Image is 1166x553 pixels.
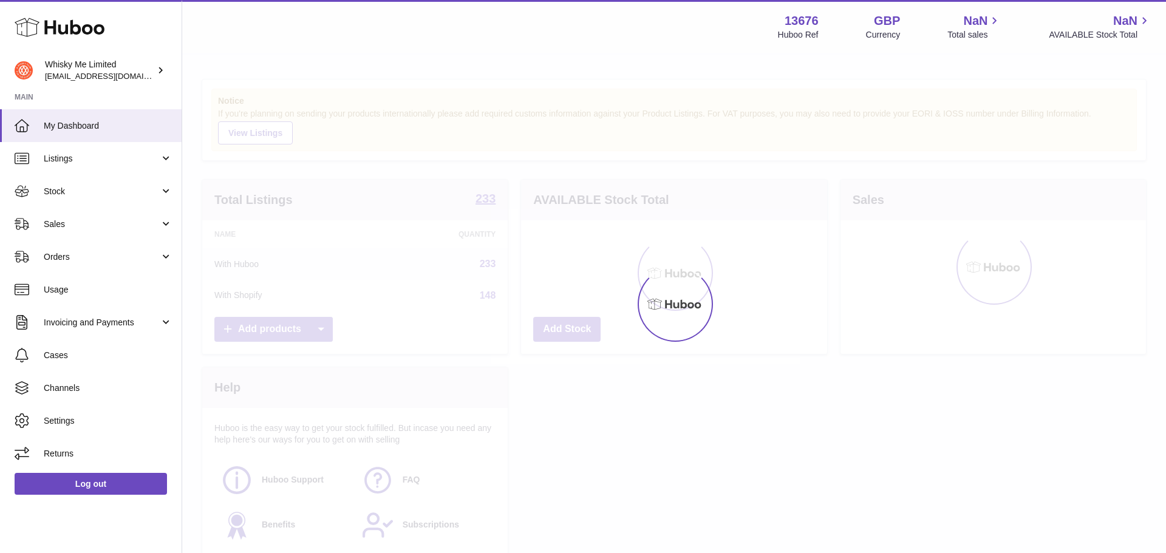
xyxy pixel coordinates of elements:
[44,382,172,394] span: Channels
[778,29,819,41] div: Huboo Ref
[44,219,160,230] span: Sales
[45,71,179,81] span: [EMAIL_ADDRESS][DOMAIN_NAME]
[1113,13,1137,29] span: NaN
[44,251,160,263] span: Orders
[947,13,1001,41] a: NaN Total sales
[874,13,900,29] strong: GBP
[15,473,167,495] a: Log out
[44,120,172,132] span: My Dashboard
[44,448,172,460] span: Returns
[44,284,172,296] span: Usage
[785,13,819,29] strong: 13676
[44,153,160,165] span: Listings
[1049,13,1151,41] a: NaN AVAILABLE Stock Total
[1049,29,1151,41] span: AVAILABLE Stock Total
[44,317,160,328] span: Invoicing and Payments
[44,415,172,427] span: Settings
[15,61,33,80] img: internalAdmin-13676@internal.huboo.com
[44,186,160,197] span: Stock
[44,350,172,361] span: Cases
[963,13,987,29] span: NaN
[866,29,901,41] div: Currency
[947,29,1001,41] span: Total sales
[45,59,154,82] div: Whisky Me Limited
